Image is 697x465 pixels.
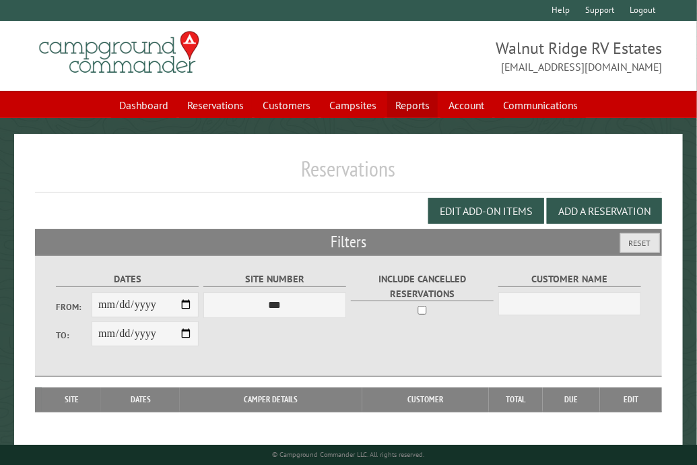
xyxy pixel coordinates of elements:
th: Camper Details [180,387,362,412]
th: Site [42,387,102,412]
th: Due [543,387,601,412]
span: Walnut Ridge RV Estates [EMAIL_ADDRESS][DOMAIN_NAME] [349,37,663,75]
label: Dates [56,272,199,287]
button: Add a Reservation [547,198,662,224]
label: Customer Name [498,272,642,287]
th: Edit [600,387,662,412]
a: Reservations [179,92,252,118]
img: Campground Commander [35,26,203,79]
th: Total [489,387,543,412]
a: Account [440,92,492,118]
small: © Campground Commander LLC. All rights reserved. [273,450,425,459]
label: Site Number [203,272,347,287]
label: From: [56,301,92,313]
a: Dashboard [111,92,176,118]
th: Customer [362,387,489,412]
a: Customers [255,92,319,118]
button: Edit Add-on Items [428,198,544,224]
label: Include Cancelled Reservations [351,272,494,301]
h1: Reservations [35,156,663,193]
a: Reports [387,92,438,118]
a: Campsites [321,92,385,118]
h2: Filters [35,229,663,255]
label: To: [56,329,92,342]
button: Reset [620,233,660,253]
a: Communications [495,92,586,118]
th: Dates [101,387,180,412]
